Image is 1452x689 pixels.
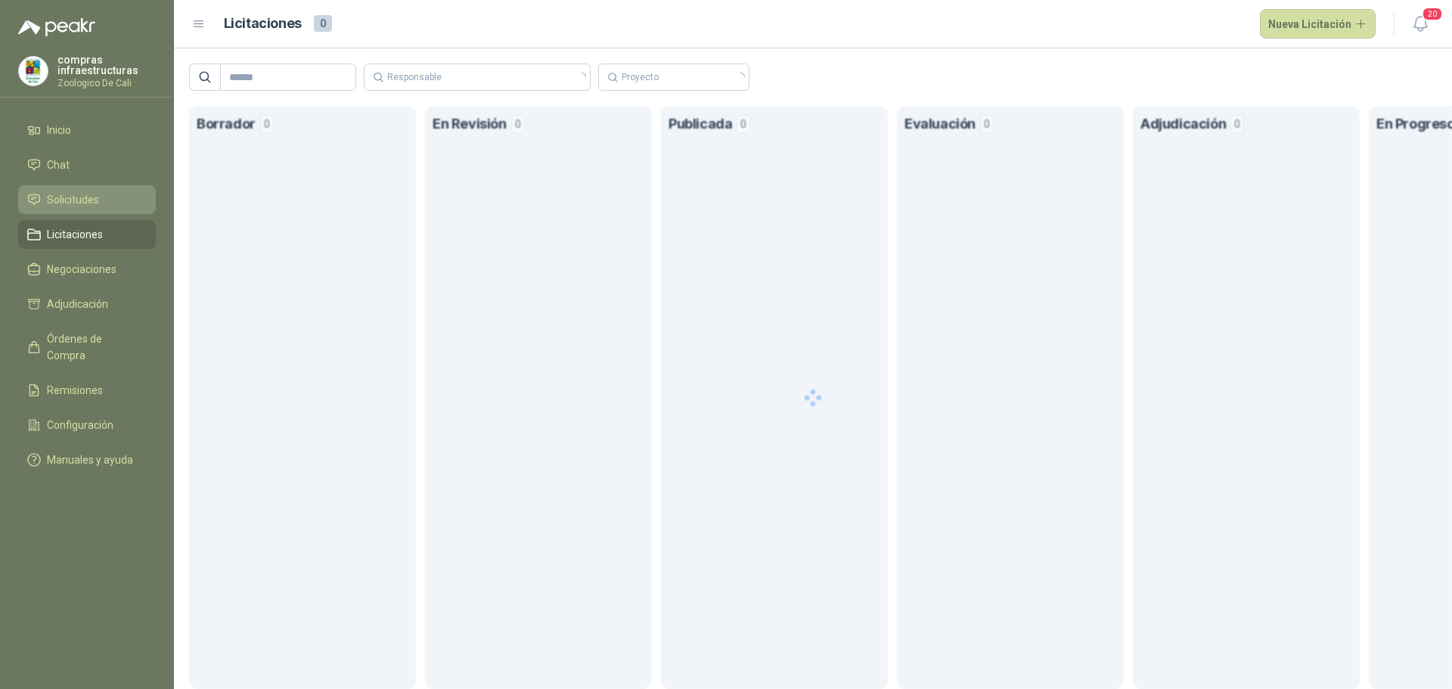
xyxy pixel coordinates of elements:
[47,331,141,364] span: Órdenes de Compra
[57,79,156,88] p: Zoologico De Cali
[18,324,156,370] a: Órdenes de Compra
[18,255,156,284] a: Negociaciones
[18,220,156,249] a: Licitaciones
[18,290,156,318] a: Adjudicación
[47,382,103,399] span: Remisiones
[314,15,332,32] span: 0
[18,151,156,179] a: Chat
[1422,7,1443,21] span: 20
[18,376,156,405] a: Remisiones
[47,226,103,243] span: Licitaciones
[1407,11,1434,38] button: 20
[47,296,108,312] span: Adjudicación
[1260,9,1376,39] button: Nueva Licitación
[18,185,156,214] a: Solicitudes
[47,191,99,208] span: Solicitudes
[57,54,156,76] p: compras infraestructuras
[47,157,70,173] span: Chat
[47,417,113,433] span: Configuración
[736,73,745,82] span: loading
[47,261,116,278] span: Negociaciones
[19,57,48,85] img: Company Logo
[18,116,156,144] a: Inicio
[18,411,156,439] a: Configuración
[47,452,133,468] span: Manuales y ayuda
[18,445,156,474] a: Manuales y ayuda
[577,73,586,82] span: loading
[47,122,71,138] span: Inicio
[224,13,302,35] h1: Licitaciones
[18,18,95,36] img: Logo peakr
